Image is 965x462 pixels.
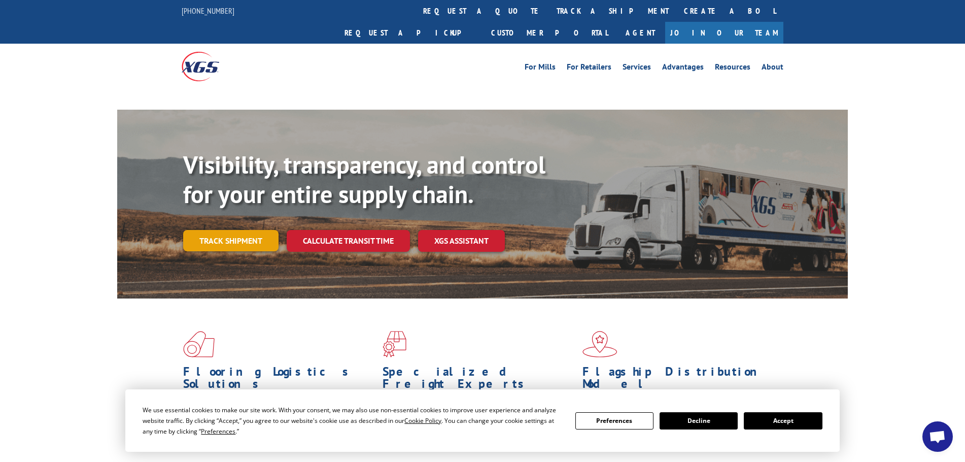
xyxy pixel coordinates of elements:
[383,366,574,395] h1: Specialized Freight Experts
[582,331,617,357] img: xgs-icon-flagship-distribution-model-red
[183,366,375,395] h1: Flooring Logistics Solutions
[567,63,611,74] a: For Retailers
[615,22,665,44] a: Agent
[922,421,953,452] a: Open chat
[660,412,738,430] button: Decline
[183,441,309,452] a: Learn More >
[383,441,509,452] a: Learn More >
[665,22,783,44] a: Join Our Team
[418,230,505,252] a: XGS ASSISTANT
[575,412,653,430] button: Preferences
[182,6,234,16] a: [PHONE_NUMBER]
[662,63,704,74] a: Advantages
[183,230,279,251] a: Track shipment
[183,331,215,357] img: xgs-icon-total-supply-chain-intelligence-red
[201,427,235,436] span: Preferences
[143,405,563,437] div: We use essential cookies to make our site work. With your consent, we may also use non-essential ...
[183,149,545,210] b: Visibility, transparency, and control for your entire supply chain.
[582,366,774,395] h1: Flagship Distribution Model
[383,331,406,357] img: xgs-icon-focused-on-flooring-red
[287,230,410,252] a: Calculate transit time
[484,22,615,44] a: Customer Portal
[404,416,441,425] span: Cookie Policy
[623,63,651,74] a: Services
[337,22,484,44] a: Request a pickup
[715,63,750,74] a: Resources
[525,63,556,74] a: For Mills
[744,412,822,430] button: Accept
[125,389,840,452] div: Cookie Consent Prompt
[762,63,783,74] a: About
